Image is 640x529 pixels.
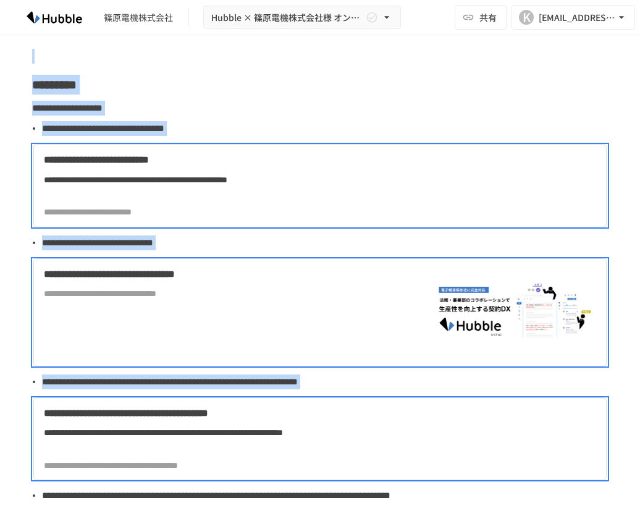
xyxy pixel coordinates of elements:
button: 共有 [455,5,507,30]
span: 共有 [479,11,497,24]
span: Hubble × 篠原電機株式会社様 オンボーディングプロジェクト [211,10,363,25]
button: K[EMAIL_ADDRESS][DOMAIN_NAME] [512,5,635,30]
button: Hubble × 篠原電機株式会社様 オンボーディングプロジェクト [203,6,401,30]
img: HzDRNkGCf7KYO4GfwKnzITak6oVsp5RHeZBEM1dQFiQ [15,7,94,27]
div: K [519,10,534,25]
div: 篠原電機株式会社 [104,11,173,24]
div: [EMAIL_ADDRESS][DOMAIN_NAME] [539,10,615,25]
